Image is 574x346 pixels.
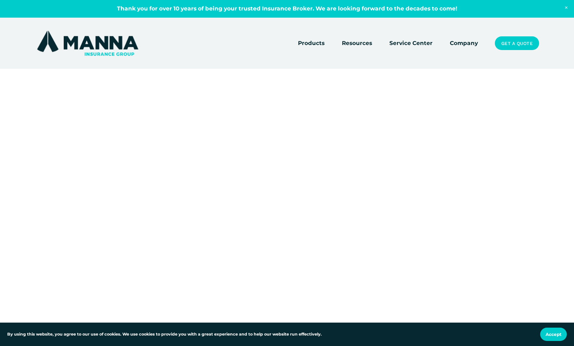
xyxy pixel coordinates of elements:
a: Get a Quote [495,36,539,50]
a: folder dropdown [298,38,325,48]
a: folder dropdown [342,38,372,48]
img: Manna Insurance Group [35,29,140,57]
span: Products [298,39,325,48]
button: Accept [540,328,567,341]
a: Company [450,38,478,48]
span: Resources [342,39,372,48]
span: Accept [546,332,561,337]
a: Service Center [389,38,433,48]
p: By using this website, you agree to our use of cookies. We use cookies to provide you with a grea... [7,331,322,338]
